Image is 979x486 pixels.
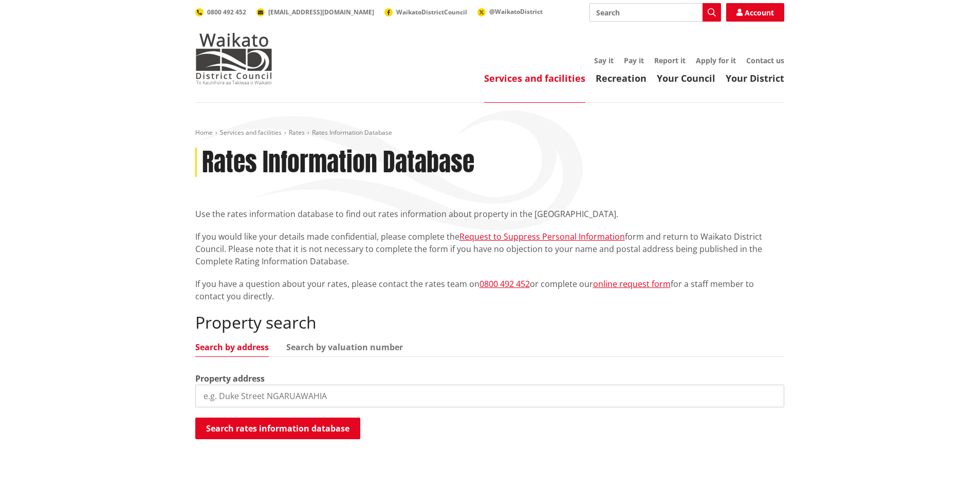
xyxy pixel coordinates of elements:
a: Search by address [195,343,269,351]
a: WaikatoDistrictCouncil [384,8,467,16]
p: If you have a question about your rates, please contact the rates team on or complete our for a s... [195,278,784,302]
span: @WaikatoDistrict [489,7,543,16]
a: Services and facilities [220,128,282,137]
button: Search rates information database [195,418,360,439]
a: online request form [593,278,671,290]
a: Request to Suppress Personal Information [459,231,625,242]
a: Search by valuation number [286,343,403,351]
label: Property address [195,372,265,385]
p: Use the rates information database to find out rates information about property in the [GEOGRAPHI... [195,208,784,220]
a: Services and facilities [484,72,585,84]
p: If you would like your details made confidential, please complete the form and return to Waikato ... [195,230,784,267]
input: e.g. Duke Street NGARUAWAHIA [195,385,784,407]
h2: Property search [195,313,784,332]
a: Recreation [596,72,646,84]
a: Pay it [624,56,644,65]
span: 0800 492 452 [207,8,246,16]
a: Rates [289,128,305,137]
input: Search input [589,3,721,22]
a: Account [726,3,784,22]
span: WaikatoDistrictCouncil [396,8,467,16]
a: Say it [594,56,614,65]
a: Report it [654,56,686,65]
h1: Rates Information Database [202,148,474,177]
a: Contact us [746,56,784,65]
a: [EMAIL_ADDRESS][DOMAIN_NAME] [256,8,374,16]
a: Apply for it [696,56,736,65]
a: Home [195,128,213,137]
a: Your District [726,72,784,84]
span: [EMAIL_ADDRESS][DOMAIN_NAME] [268,8,374,16]
a: Your Council [657,72,715,84]
nav: breadcrumb [195,129,784,137]
a: @WaikatoDistrict [477,7,543,16]
a: 0800 492 452 [479,278,530,290]
span: Rates Information Database [312,128,392,137]
a: 0800 492 452 [195,8,246,16]
img: Waikato District Council - Te Kaunihera aa Takiwaa o Waikato [195,33,272,84]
